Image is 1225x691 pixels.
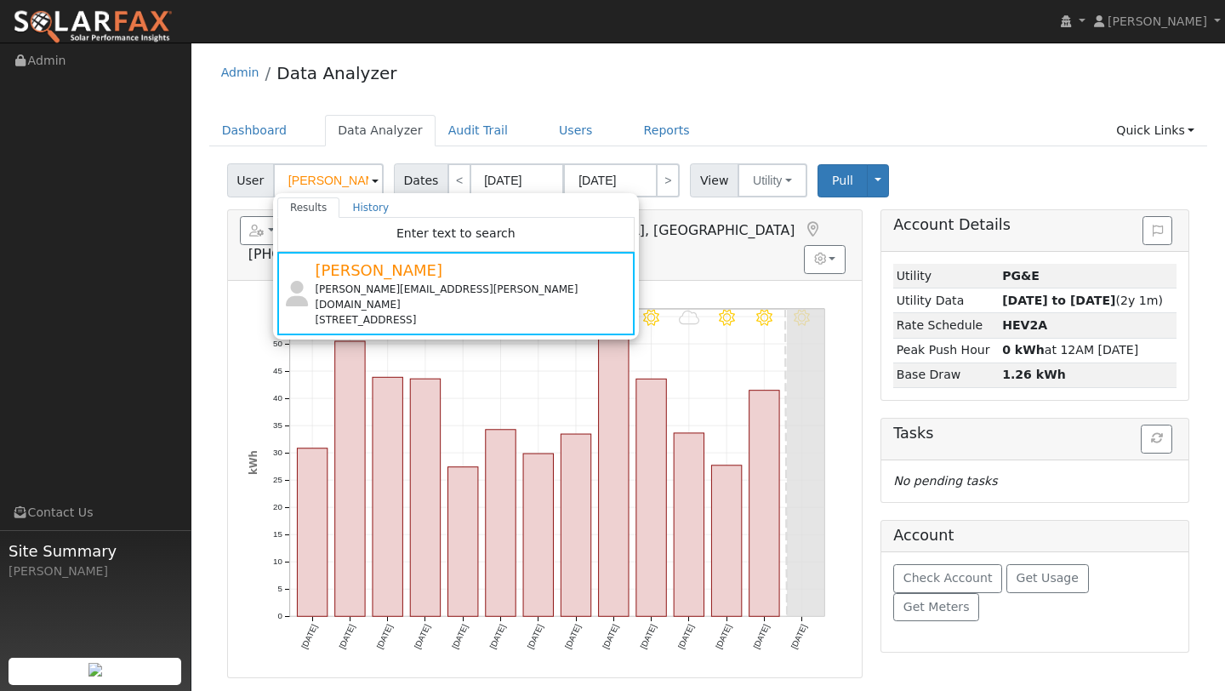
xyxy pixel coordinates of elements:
h5: Account Details [893,216,1177,234]
span: (2y 1m) [1002,294,1163,307]
span: [GEOGRAPHIC_DATA], [GEOGRAPHIC_DATA] [504,222,795,238]
text: 25 [273,475,282,484]
text: [DATE] [337,623,356,650]
strong: [DATE] to [DATE] [1002,294,1115,307]
i: No pending tasks [893,474,997,488]
a: Admin [221,66,259,79]
span: Check Account [903,571,993,585]
td: Rate Schedule [893,313,999,338]
i: 9/18 - MostlyCloudy [679,310,699,326]
text: [DATE] [487,623,507,650]
text: kWh [247,450,259,475]
a: < [447,163,471,197]
span: User [227,163,274,197]
text: 10 [273,557,282,566]
td: Peak Push Hour [893,338,999,363]
rect: onclick="" [523,454,553,616]
strong: C [1002,318,1047,332]
img: SolarFax [13,9,173,45]
text: 20 [273,502,282,511]
text: 35 [273,420,282,430]
a: Map [803,221,822,238]
rect: onclick="" [599,337,629,617]
text: [DATE] [450,623,470,650]
a: Audit Trail [436,115,521,146]
text: [DATE] [526,623,545,650]
td: Base Draw [893,363,999,387]
button: Get Meters [893,593,979,622]
td: Utility [893,264,999,288]
button: Refresh [1141,425,1172,454]
img: retrieve [88,663,102,677]
button: Issue History [1142,216,1172,245]
text: 30 [273,448,282,457]
text: [DATE] [752,623,772,650]
rect: onclick="" [636,379,666,616]
a: Reports [631,115,703,146]
button: Utility [738,163,807,197]
span: Get Meters [903,600,970,614]
a: Data Analyzer [325,115,436,146]
text: 50 [273,339,282,348]
text: 15 [273,529,282,539]
span: [PHONE_NUMBER] [248,246,372,262]
text: 45 [273,366,282,375]
rect: onclick="" [674,433,704,617]
text: [DATE] [601,623,620,650]
span: Pull [832,174,853,187]
rect: onclick="" [749,391,779,617]
rect: onclick="" [373,377,402,616]
strong: ID: 17292705, authorized: 09/17/25 [1002,269,1040,283]
i: 9/19 - Clear [719,310,735,326]
rect: onclick="" [297,448,327,617]
td: Utility Data [893,288,999,313]
rect: onclick="" [561,434,590,616]
rect: onclick="" [712,465,742,617]
td: at 12AM [DATE] [1000,338,1177,363]
strong: 1.26 kWh [1002,368,1066,381]
text: [DATE] [639,623,658,650]
text: [DATE] [676,623,696,650]
h5: Tasks [893,425,1177,443]
span: [PERSON_NAME] [1108,14,1207,28]
text: 40 [273,393,282,403]
button: Check Account [893,564,1002,593]
a: Data Analyzer [276,63,396,83]
text: [DATE] [714,623,733,650]
span: Dates [394,163,448,197]
rect: onclick="" [486,430,516,617]
h5: Account [893,527,954,544]
span: Get Usage [1017,571,1079,585]
a: Dashboard [209,115,300,146]
text: [DATE] [374,623,394,650]
i: 9/20 - Clear [756,310,772,326]
input: Select a User [273,163,384,197]
button: Pull [818,164,868,197]
text: [DATE] [563,623,583,650]
i: 9/17 - Clear [643,310,659,326]
a: Quick Links [1103,115,1207,146]
span: Site Summary [9,540,182,563]
rect: onclick="" [335,341,365,617]
text: [DATE] [413,623,432,650]
strong: 0 kWh [1002,343,1045,357]
div: [PERSON_NAME] [9,563,182,580]
a: Results [277,197,340,218]
a: > [656,163,680,197]
rect: onclick="" [447,467,477,617]
text: 0 [277,612,282,621]
span: View [690,163,738,197]
a: History [339,197,402,218]
text: 5 [277,584,282,593]
text: [DATE] [299,623,319,650]
button: Get Usage [1006,564,1089,593]
text: [DATE] [789,623,809,650]
rect: onclick="" [410,379,440,616]
a: Users [546,115,606,146]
